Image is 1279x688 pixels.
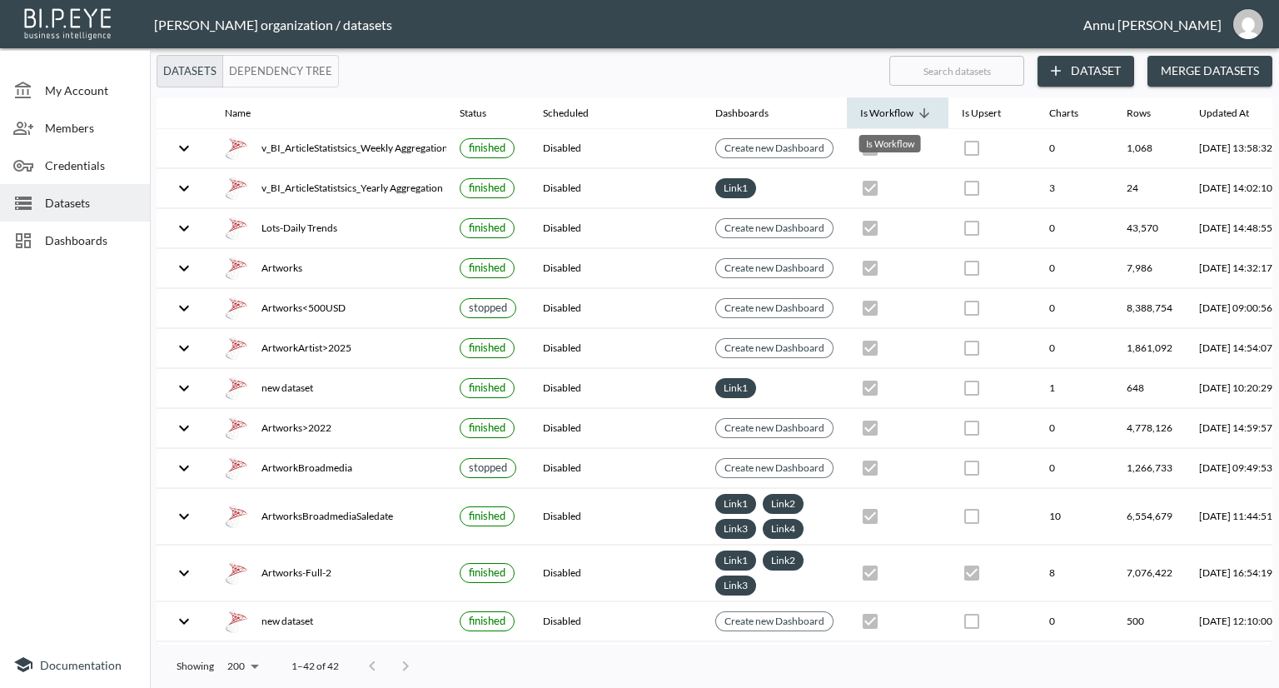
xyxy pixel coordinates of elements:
th: 0 [1036,409,1113,448]
span: Updated At [1199,103,1271,123]
th: 4,778,126 [1113,409,1186,448]
th: {"type":{},"key":null,"ref":null,"props":{"disabled":true,"checked":true,"color":"primary","style... [948,546,1036,601]
th: {"type":{},"key":null,"ref":null,"props":{"disabled":true,"checked":true,"color":"primary","style... [847,546,948,601]
div: Create new Dashboard [715,218,834,238]
th: 0 [1036,129,1113,168]
th: {"type":"div","key":null,"ref":null,"props":{"style":{"display":"flex","flexWrap":"wrap","gap":6}... [702,546,847,601]
span: finished [469,141,505,154]
th: {"type":{},"key":null,"ref":null,"props":{"disabled":true,"checked":true,"color":"primary","style... [847,369,948,408]
div: Create new Dashboard [715,458,834,478]
th: Disabled [530,642,702,681]
button: annu@mutualart.com [1222,4,1275,44]
th: 24 [1113,169,1186,208]
div: Link3 [715,576,756,596]
a: Create new Dashboard [721,258,828,277]
th: {"type":"div","key":null,"ref":null,"props":{"style":{"display":"flex","gap":16,"alignItems":"cen... [212,642,446,681]
a: Create new Dashboard [721,611,828,631]
img: bipeye-logo [21,4,117,42]
button: Dataset [1038,56,1134,87]
a: Create new Dashboard [721,458,828,477]
th: Disabled [530,289,702,328]
div: 200 [221,656,265,677]
th: {"type":{},"key":null,"ref":null,"props":{"size":"small","label":{"type":{},"key":null,"ref":null... [446,169,530,208]
div: Updated At [1199,103,1249,123]
a: Create new Dashboard [721,418,828,437]
th: 3 [1036,169,1113,208]
th: 1,266,733 [1113,449,1186,488]
th: {"type":{},"key":null,"ref":null,"props":{"disabled":true,"checked":true,"color":"primary","style... [847,289,948,328]
th: 0 [1036,289,1113,328]
th: {"type":{},"key":null,"ref":null,"props":{"size":"small","label":{"type":{},"key":null,"ref":null... [446,289,530,328]
div: Link1 [715,551,756,571]
th: {"type":"div","key":null,"ref":null,"props":{"style":{"display":"flex","gap":16,"alignItems":"cen... [212,409,446,448]
button: Merge Datasets [1147,56,1272,87]
th: {"type":"div","key":null,"ref":null,"props":{"style":{"display":"flex","gap":16,"alignItems":"cen... [212,289,446,328]
th: {"type":{},"key":null,"ref":null,"props":{"disabled":true,"checked":true,"color":"primary","style... [847,129,948,168]
div: v_BI_ArticleStatistsics_Yearly Aggregation [225,177,433,200]
th: {"type":{},"key":null,"ref":null,"props":{"disabled":true,"checked":true,"color":"primary","style... [847,489,948,545]
a: Create new Dashboard [721,138,828,157]
th: {"type":{},"key":null,"ref":null,"props":{"disabled":true,"checked":true,"color":"primary","style... [948,409,1036,448]
th: {"type":{},"key":null,"ref":null,"props":{"disabled":true,"checked":false,"color":"primary","styl... [948,249,1036,288]
span: stopped [469,301,507,314]
img: mssql icon [225,561,248,585]
th: 0 [1036,449,1113,488]
th: {"type":{},"key":null,"ref":null,"props":{"size":"small","label":{"type":{},"key":null,"ref":null... [446,249,530,288]
div: Artworks>2022 [225,416,433,440]
button: expand row [170,294,198,322]
th: Disabled [530,329,702,368]
th: 1 [1036,369,1113,408]
span: Members [45,119,137,137]
th: {"type":"div","key":null,"ref":null,"props":{"style":{"display":"flex","flexWrap":"wrap","gap":6}... [702,369,847,408]
img: 30a3054078d7a396129f301891e268cf [1233,9,1263,39]
th: 0 [1036,602,1113,641]
span: Charts [1049,103,1100,123]
a: Link1 [720,178,751,197]
img: mssql icon [225,177,248,200]
th: Disabled [530,546,702,601]
th: {"type":"div","key":null,"ref":null,"props":{"style":{"display":"flex","gap":16,"alignItems":"cen... [212,546,446,601]
img: mssql icon [225,217,248,240]
p: 1–42 of 42 [291,659,339,673]
th: {"type":{},"key":null,"ref":null,"props":{"disabled":true,"checked":true,"color":"primary","style... [847,409,948,448]
a: Create new Dashboard [721,218,828,237]
img: mssql icon [225,337,248,360]
span: Is Upsert [962,103,1023,123]
th: Disabled [530,369,702,408]
button: expand row [170,214,198,242]
div: Link1 [715,494,756,514]
span: finished [469,566,505,579]
th: 10 [1036,489,1113,545]
th: {"type":{},"key":null,"ref":null,"props":{"disabled":true,"checked":true,"color":"primary","style... [948,329,1036,368]
th: {"type":"div","key":null,"ref":null,"props":{"style":{"display":"flex","gap":16,"alignItems":"cen... [212,209,446,248]
th: Disabled [530,449,702,488]
th: {"type":"div","key":null,"ref":null,"props":{"style":{"display":"flex","gap":16,"alignItems":"cen... [212,249,446,288]
div: Charts [1049,103,1078,123]
div: Annu [PERSON_NAME] [1083,17,1222,32]
div: Is Workflow [859,135,921,152]
div: Link1 [715,178,756,198]
th: {"type":{},"key":null,"ref":null,"props":{"disabled":true,"checked":false,"color":"primary","styl... [948,602,1036,641]
th: 500 [1113,642,1186,681]
span: Scheduled [543,103,610,123]
th: {"type":{},"key":null,"ref":null,"props":{"size":"small","clickable":true,"style":{"background":"... [702,209,847,248]
div: Scheduled [543,103,589,123]
a: Link2 [768,551,799,570]
div: Artworks<500USD [225,297,433,320]
span: finished [469,421,505,434]
span: Datasets [45,194,137,212]
th: {"type":{},"key":null,"ref":null,"props":{"size":"small","label":{"type":{},"key":null,"ref":null... [446,369,530,408]
img: mssql icon [225,257,248,280]
div: Platform [157,55,339,87]
th: {"type":{},"key":null,"ref":null,"props":{"disabled":true,"checked":true,"color":"primary","style... [847,642,948,681]
th: {"type":{},"key":null,"ref":null,"props":{"disabled":true,"checked":true,"color":"primary","style... [847,249,948,288]
th: 8,388,754 [1113,289,1186,328]
th: {"type":{},"key":null,"ref":null,"props":{"size":"small","clickable":true,"style":{"background":"... [702,449,847,488]
img: mssql icon [225,610,248,633]
th: {"type":"div","key":null,"ref":null,"props":{"style":{"display":"flex","flexWrap":"wrap","gap":6}... [702,642,847,681]
div: new dataset [225,610,433,633]
th: {"type":"div","key":null,"ref":null,"props":{"style":{"display":"flex","gap":16,"alignItems":"cen... [212,602,446,641]
img: mssql icon [225,376,248,400]
div: Status [460,103,486,123]
th: {"type":{},"key":null,"ref":null,"props":{"size":"small","label":{"type":{},"key":null,"ref":null... [446,449,530,488]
